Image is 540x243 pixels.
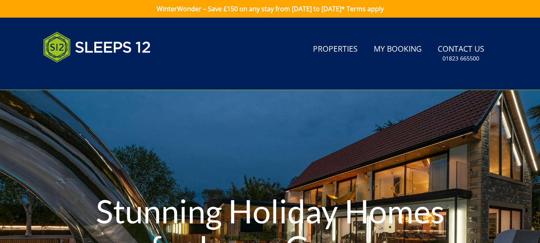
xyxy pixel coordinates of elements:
a: Contact Us01823 665500 [434,40,488,66]
img: Sleeps 12 [43,27,151,67]
small: 01823 665500 [442,54,479,62]
a: Properties [310,40,361,58]
a: My Booking [371,40,425,58]
iframe: Customer reviews powered by Trustpilot [39,72,123,79]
